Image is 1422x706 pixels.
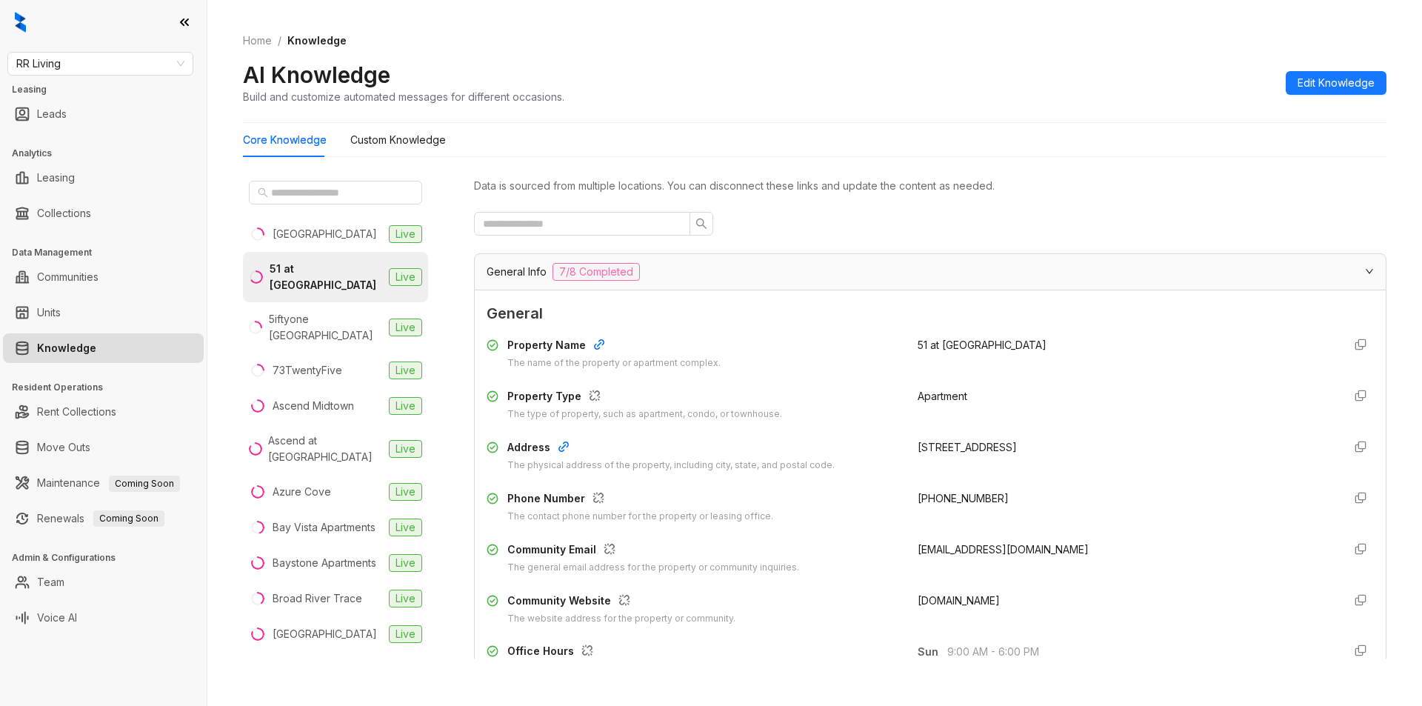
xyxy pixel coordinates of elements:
[3,199,204,228] li: Collections
[273,484,331,500] div: Azure Cove
[270,261,383,293] div: 51 at [GEOGRAPHIC_DATA]
[37,298,61,327] a: Units
[287,34,347,47] span: Knowledge
[3,99,204,129] li: Leads
[389,319,422,336] span: Live
[109,476,180,492] span: Coming Soon
[37,163,75,193] a: Leasing
[507,459,835,473] div: The physical address of the property, including city, state, and postal code.
[1286,71,1386,95] button: Edit Knowledge
[258,187,268,198] span: search
[918,594,1000,607] span: [DOMAIN_NAME]
[273,398,354,414] div: Ascend Midtown
[37,262,99,292] a: Communities
[389,268,422,286] span: Live
[12,551,207,565] h3: Admin & Configurations
[240,33,275,49] a: Home
[16,53,184,75] span: RR Living
[695,218,707,230] span: search
[507,542,799,561] div: Community Email
[37,567,64,597] a: Team
[243,61,390,89] h2: AI Knowledge
[273,590,362,607] div: Broad River Trace
[12,246,207,259] h3: Data Management
[507,439,835,459] div: Address
[474,178,1386,194] div: Data is sourced from multiple locations. You can disconnect these links and update the content as...
[37,333,96,363] a: Knowledge
[37,199,91,228] a: Collections
[3,333,204,363] li: Knowledge
[3,397,204,427] li: Rent Collections
[507,356,721,370] div: The name of the property or apartment complex.
[507,643,807,662] div: Office Hours
[269,311,383,344] div: 5iftyone [GEOGRAPHIC_DATA]
[487,264,547,280] span: General Info
[918,644,947,660] span: Sun
[389,440,422,458] span: Live
[3,603,204,633] li: Voice AI
[1365,267,1374,276] span: expanded
[37,603,77,633] a: Voice AI
[918,492,1009,504] span: [PHONE_NUMBER]
[243,132,327,148] div: Core Knowledge
[507,388,782,407] div: Property Type
[389,519,422,536] span: Live
[3,163,204,193] li: Leasing
[273,555,376,571] div: Baystone Apartments
[389,590,422,607] span: Live
[507,612,735,626] div: The website address for the property or community.
[12,83,207,96] h3: Leasing
[389,225,422,243] span: Live
[507,407,782,422] div: The type of property, such as apartment, condo, or townhouse.
[273,519,375,536] div: Bay Vista Apartments
[268,433,383,465] div: Ascend at [GEOGRAPHIC_DATA]
[389,362,422,379] span: Live
[273,362,342,379] div: 73TwentyFive
[389,397,422,415] span: Live
[918,339,1047,351] span: 51 at [GEOGRAPHIC_DATA]
[475,254,1386,290] div: General Info7/8 Completed
[3,298,204,327] li: Units
[37,433,90,462] a: Move Outs
[553,263,640,281] span: 7/8 Completed
[273,226,377,242] div: [GEOGRAPHIC_DATA]
[12,381,207,394] h3: Resident Operations
[243,89,564,104] div: Build and customize automated messages for different occasions.
[918,439,1331,456] div: [STREET_ADDRESS]
[37,99,67,129] a: Leads
[37,504,164,533] a: RenewalsComing Soon
[3,468,204,498] li: Maintenance
[3,433,204,462] li: Move Outs
[93,510,164,527] span: Coming Soon
[389,625,422,643] span: Live
[507,490,773,510] div: Phone Number
[918,543,1089,556] span: [EMAIL_ADDRESS][DOMAIN_NAME]
[37,397,116,427] a: Rent Collections
[15,12,26,33] img: logo
[507,510,773,524] div: The contact phone number for the property or leasing office.
[278,33,281,49] li: /
[3,504,204,533] li: Renewals
[350,132,446,148] div: Custom Knowledge
[507,561,799,575] div: The general email address for the property or community inquiries.
[3,567,204,597] li: Team
[389,483,422,501] span: Live
[12,147,207,160] h3: Analytics
[918,390,967,402] span: Apartment
[1298,75,1375,91] span: Edit Knowledge
[3,262,204,292] li: Communities
[947,644,1331,660] span: 9:00 AM - 6:00 PM
[507,593,735,612] div: Community Website
[487,302,1374,325] span: General
[273,626,377,642] div: [GEOGRAPHIC_DATA]
[389,554,422,572] span: Live
[507,337,721,356] div: Property Name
